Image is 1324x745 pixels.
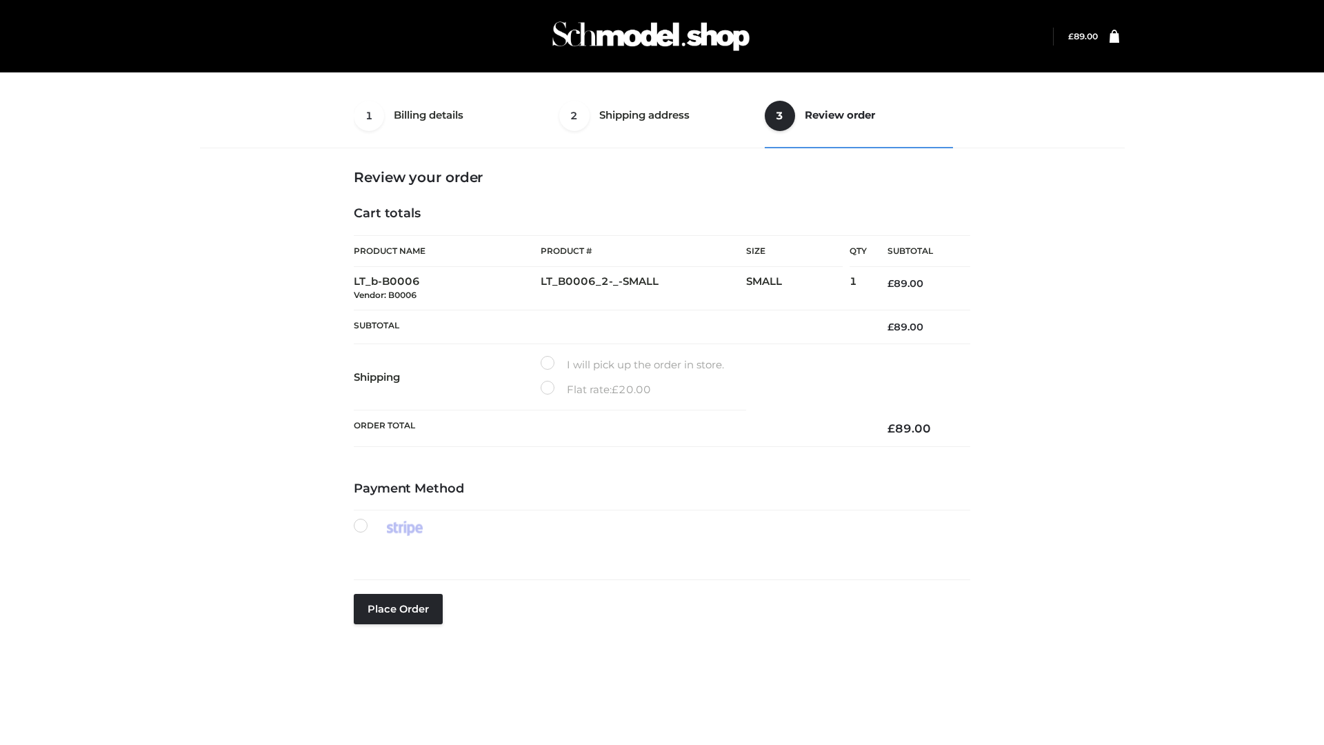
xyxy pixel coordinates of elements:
span: £ [887,277,894,290]
span: £ [612,383,619,396]
img: Schmodel Admin 964 [548,9,754,63]
bdi: 89.00 [887,277,923,290]
td: LT_b-B0006 [354,267,541,310]
td: SMALL [746,267,850,310]
a: £89.00 [1068,31,1098,41]
label: I will pick up the order in store. [541,356,724,374]
h3: Review your order [354,169,970,186]
span: £ [887,321,894,333]
bdi: 89.00 [1068,31,1098,41]
bdi: 20.00 [612,383,651,396]
h4: Payment Method [354,481,970,497]
th: Product Name [354,235,541,267]
span: £ [887,421,895,435]
span: £ [1068,31,1074,41]
h4: Cart totals [354,206,970,221]
th: Shipping [354,344,541,410]
bdi: 89.00 [887,321,923,333]
th: Qty [850,235,867,267]
td: 1 [850,267,867,310]
th: Subtotal [354,310,867,344]
td: LT_B0006_2-_-SMALL [541,267,746,310]
th: Order Total [354,410,867,447]
th: Subtotal [867,236,970,267]
button: Place order [354,594,443,624]
th: Size [746,236,843,267]
bdi: 89.00 [887,421,931,435]
label: Flat rate: [541,381,651,399]
small: Vendor: B0006 [354,290,417,300]
th: Product # [541,235,746,267]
